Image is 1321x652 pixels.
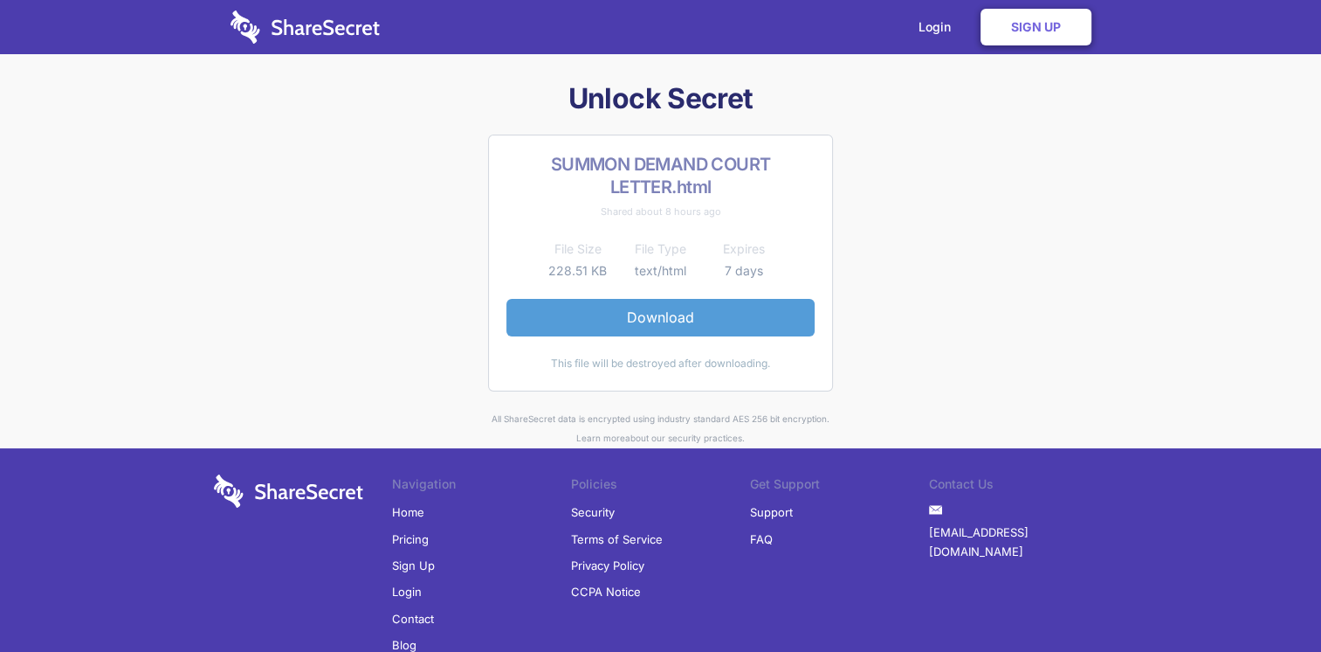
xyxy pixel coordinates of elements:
a: Download [506,299,815,336]
a: [EMAIL_ADDRESS][DOMAIN_NAME] [929,519,1108,565]
div: Shared about 8 hours ago [506,202,815,221]
li: Navigation [392,475,571,499]
a: Sign Up [980,9,1091,45]
img: logo-wordmark-white-trans-d4663122ce5f474addd5e946df7df03e33cb6a1c49d2221995e7729f52c070b2.svg [214,475,363,508]
td: text/html [619,260,702,281]
li: Policies [571,475,750,499]
th: Expires [702,239,785,260]
li: Get Support [750,475,929,499]
a: Pricing [392,526,429,552]
a: Contact [392,606,434,632]
a: Sign Up [392,552,435,579]
li: Contact Us [929,475,1108,499]
div: All ShareSecret data is encrypted using industry standard AES 256 bit encryption. about our secur... [207,409,1115,448]
a: Security [571,499,615,525]
a: FAQ [750,526,773,552]
a: Login [392,579,422,605]
a: Support [750,499,793,525]
div: This file will be destroyed after downloading. [506,354,815,373]
img: logo-wordmark-white-trans-d4663122ce5f474addd5e946df7df03e33cb6a1c49d2221995e7729f52c070b2.svg [230,10,380,44]
a: Learn more [576,433,625,443]
a: CCPA Notice [571,579,641,605]
th: File Size [536,239,619,260]
a: Home [392,499,424,525]
th: File Type [619,239,702,260]
a: Privacy Policy [571,552,644,579]
h1: Unlock Secret [207,80,1115,117]
td: 228.51 KB [536,260,619,281]
a: Terms of Service [571,526,663,552]
h2: SUMMON DEMAND COURT LETTER.html [506,153,815,198]
td: 7 days [702,260,785,281]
